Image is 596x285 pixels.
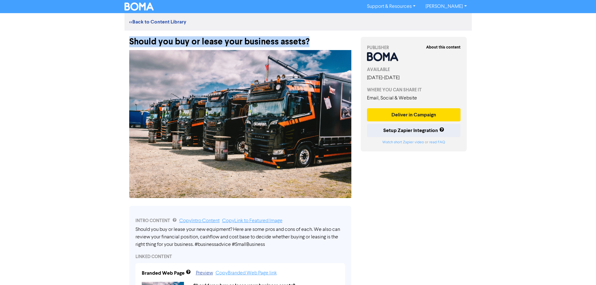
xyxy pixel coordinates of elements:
button: Deliver in Campaign [367,108,461,121]
div: AVAILABLE [367,66,461,73]
div: [DATE] - [DATE] [367,74,461,82]
a: Copy Link to Featured Image [222,218,283,223]
a: Copy Branded Web Page link [216,271,277,276]
div: Should you buy or lease your new equipment? Here are some pros and cons of each. We also can revi... [135,226,345,248]
a: Watch short Zapier video [382,140,424,144]
div: INTRO CONTENT [135,217,345,225]
div: or [367,140,461,145]
a: Copy Intro Content [179,218,220,223]
a: Preview [196,271,213,276]
div: PUBLISHER [367,44,461,51]
strong: About this content [426,45,461,50]
div: Email, Social & Website [367,94,461,102]
div: LINKED CONTENT [135,253,345,260]
a: read FAQ [429,140,445,144]
div: Branded Web Page [142,269,185,277]
img: BOMA Logo [125,3,154,11]
a: <<Back to Content Library [129,19,186,25]
div: Should you buy or lease your business assets? [129,31,351,47]
iframe: Chat Widget [565,255,596,285]
a: Support & Resources [362,2,420,12]
button: Setup Zapier Integration [367,124,461,137]
div: WHERE YOU CAN SHARE IT [367,87,461,93]
a: [PERSON_NAME] [420,2,471,12]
